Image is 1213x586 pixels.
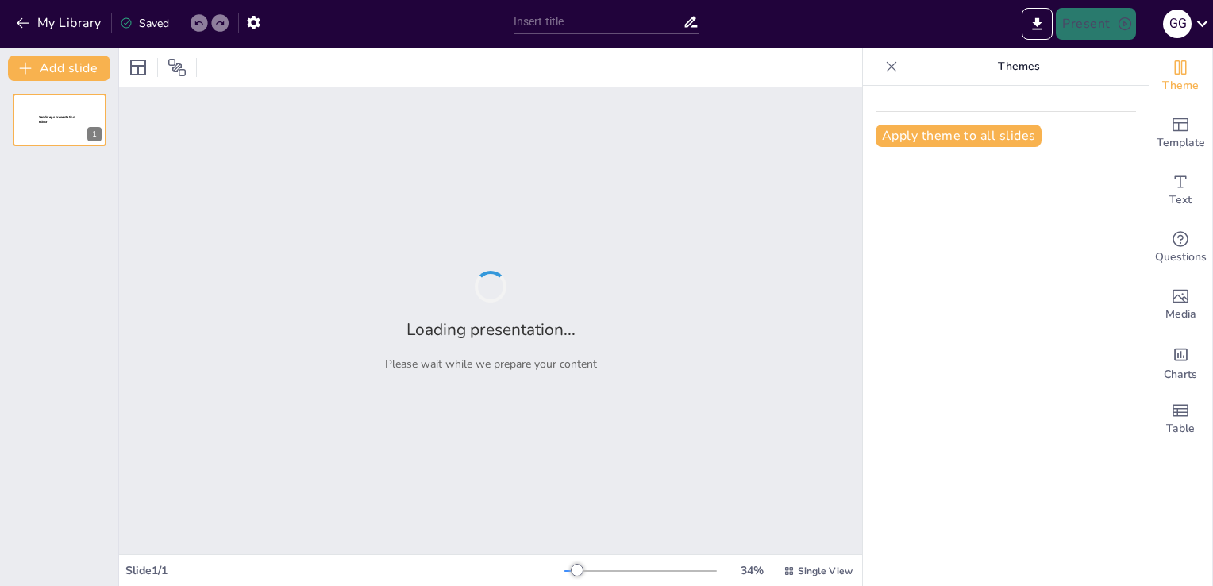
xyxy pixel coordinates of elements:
div: 1 [13,94,106,146]
span: Text [1169,191,1192,209]
div: 1 [87,127,102,141]
div: Add a table [1149,391,1212,448]
span: Table [1166,420,1195,438]
span: Single View [798,565,853,577]
div: Saved [120,16,169,31]
button: Apply theme to all slides [876,125,1042,147]
p: Themes [904,48,1133,86]
div: Add text boxes [1149,162,1212,219]
span: Theme [1162,77,1199,94]
div: G G [1163,10,1192,38]
button: Present [1056,8,1135,40]
div: Add images, graphics, shapes or video [1149,276,1212,333]
div: Slide 1 / 1 [125,563,564,578]
div: 34 % [733,563,771,578]
p: Please wait while we prepare your content [385,357,597,372]
span: Template [1157,134,1205,152]
span: Sendsteps presentation editor [39,115,75,124]
button: Add slide [8,56,110,81]
span: Media [1165,306,1196,323]
h2: Loading presentation... [406,318,576,341]
button: Export to PowerPoint [1022,8,1053,40]
div: Get real-time input from your audience [1149,219,1212,276]
div: Layout [125,55,151,80]
button: My Library [12,10,108,36]
div: Add ready made slides [1149,105,1212,162]
input: Insert title [514,10,684,33]
span: Questions [1155,249,1207,266]
button: G G [1163,8,1192,40]
div: Change the overall theme [1149,48,1212,105]
span: Position [168,58,187,77]
span: Charts [1164,366,1197,384]
div: Add charts and graphs [1149,333,1212,391]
